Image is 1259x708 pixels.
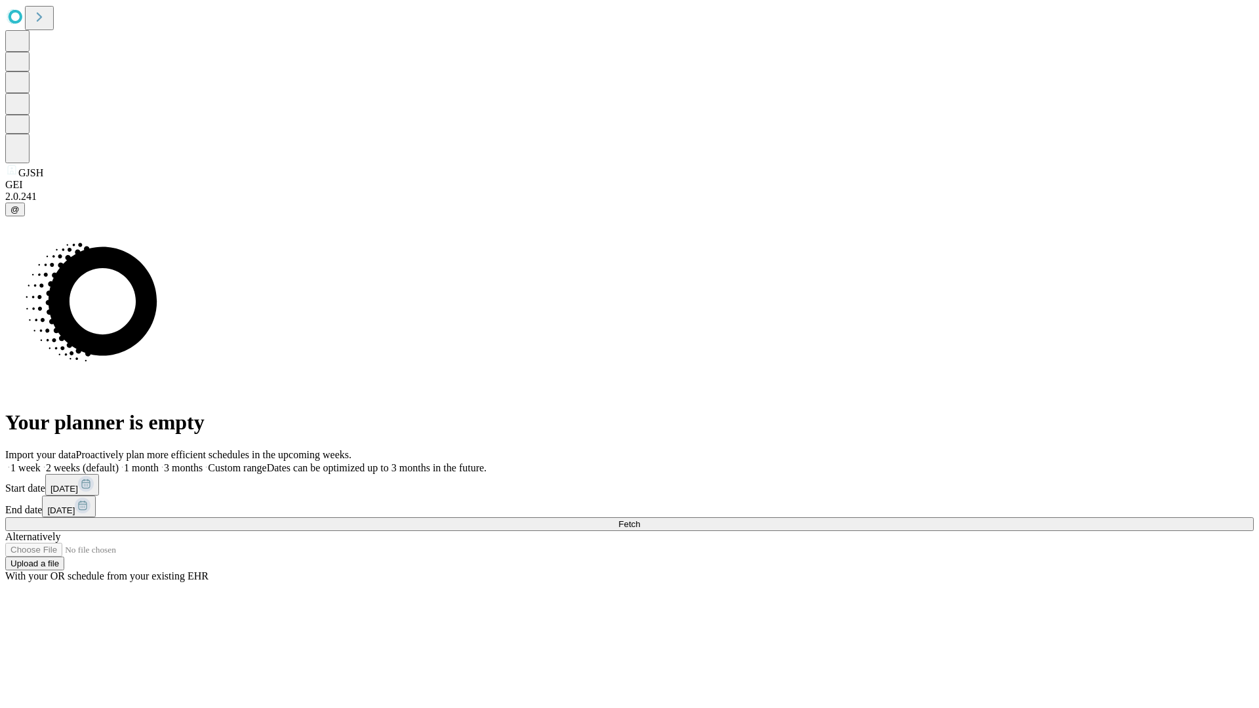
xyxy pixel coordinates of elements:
div: End date [5,496,1254,517]
h1: Your planner is empty [5,410,1254,435]
span: With your OR schedule from your existing EHR [5,570,209,581]
span: @ [10,205,20,214]
span: Proactively plan more efficient schedules in the upcoming weeks. [76,449,351,460]
button: Fetch [5,517,1254,531]
span: 1 week [10,462,41,473]
span: Import your data [5,449,76,460]
span: [DATE] [47,505,75,515]
span: 2 weeks (default) [46,462,119,473]
button: @ [5,203,25,216]
span: Alternatively [5,531,60,542]
span: [DATE] [50,484,78,494]
button: [DATE] [45,474,99,496]
span: Custom range [208,462,266,473]
div: GEI [5,179,1254,191]
span: 3 months [164,462,203,473]
button: Upload a file [5,557,64,570]
div: Start date [5,474,1254,496]
span: GJSH [18,167,43,178]
div: 2.0.241 [5,191,1254,203]
span: Dates can be optimized up to 3 months in the future. [267,462,487,473]
button: [DATE] [42,496,96,517]
span: Fetch [618,519,640,529]
span: 1 month [124,462,159,473]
